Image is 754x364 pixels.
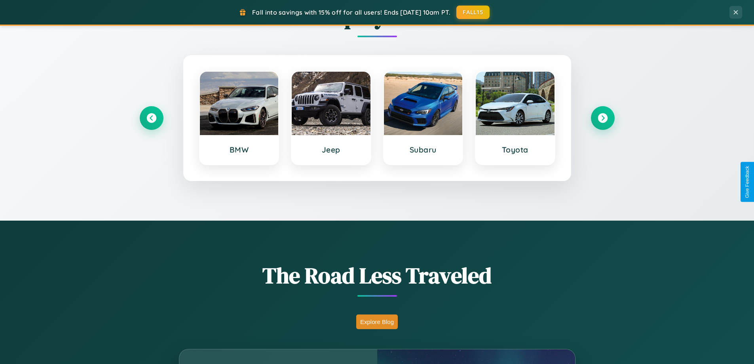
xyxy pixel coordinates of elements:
h3: BMW [208,145,271,154]
button: FALL15 [456,6,490,19]
span: Fall into savings with 15% off for all users! Ends [DATE] 10am PT. [252,8,450,16]
button: Explore Blog [356,314,398,329]
div: Give Feedback [745,166,750,198]
h3: Subaru [392,145,455,154]
h3: Toyota [484,145,547,154]
h3: Jeep [300,145,363,154]
iframe: Intercom live chat [8,337,27,356]
h1: The Road Less Traveled [140,260,615,291]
